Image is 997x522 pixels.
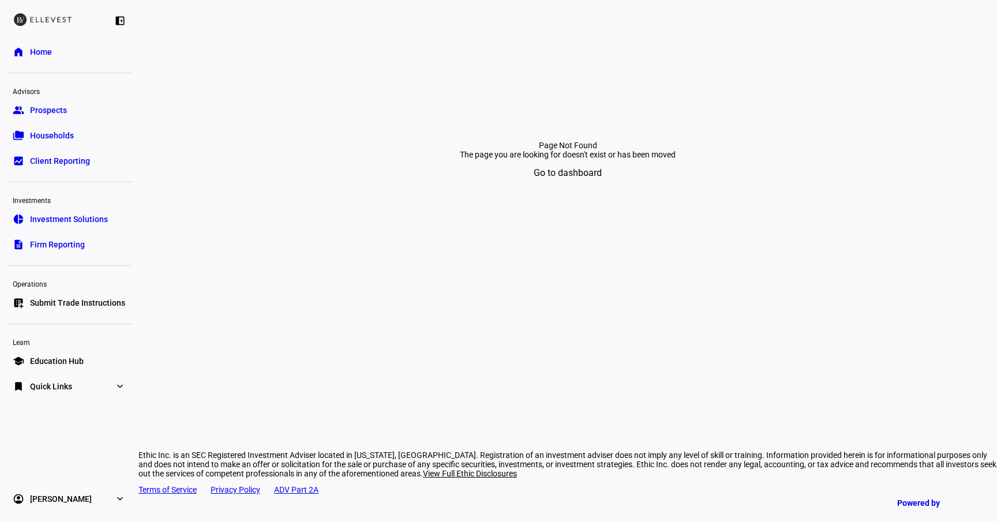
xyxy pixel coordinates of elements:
span: [PERSON_NAME] [30,493,92,505]
button: Go to dashboard [518,159,618,187]
a: homeHome [7,40,132,63]
span: Quick Links [30,381,72,392]
eth-mat-symbol: folder_copy [13,130,24,141]
a: descriptionFirm Reporting [7,233,132,256]
a: bid_landscapeClient Reporting [7,149,132,172]
eth-mat-symbol: bookmark [13,381,24,392]
span: Households [30,130,74,141]
div: Operations [7,275,132,291]
span: Go to dashboard [534,159,602,187]
div: Page Not Found [152,141,983,150]
eth-mat-symbol: school [13,355,24,367]
span: Prospects [30,104,67,116]
a: Powered by [891,492,980,513]
span: Submit Trade Instructions [30,297,125,309]
eth-mat-symbol: account_circle [13,493,24,505]
a: groupProspects [7,99,132,122]
eth-mat-symbol: expand_more [114,493,126,505]
eth-mat-symbol: list_alt_add [13,297,24,309]
span: View Full Ethic Disclosures [423,469,517,478]
span: Firm Reporting [30,239,85,250]
eth-mat-symbol: left_panel_close [114,15,126,27]
eth-mat-symbol: home [13,46,24,58]
div: The page you are looking for doesn't exist or has been moved [333,150,803,159]
a: ADV Part 2A [274,485,318,494]
eth-mat-symbol: expand_more [114,381,126,392]
div: Advisors [7,82,132,99]
eth-mat-symbol: group [13,104,24,116]
div: Ethic Inc. is an SEC Registered Investment Adviser located in [US_STATE], [GEOGRAPHIC_DATA]. Regi... [138,450,997,478]
eth-mat-symbol: description [13,239,24,250]
a: pie_chartInvestment Solutions [7,208,132,231]
a: folder_copyHouseholds [7,124,132,147]
div: Learn [7,333,132,350]
eth-mat-symbol: bid_landscape [13,155,24,167]
span: Investment Solutions [30,213,108,225]
a: Privacy Policy [211,485,260,494]
eth-mat-symbol: pie_chart [13,213,24,225]
span: Home [30,46,52,58]
div: Investments [7,191,132,208]
span: Client Reporting [30,155,90,167]
a: Terms of Service [138,485,197,494]
span: Education Hub [30,355,84,367]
